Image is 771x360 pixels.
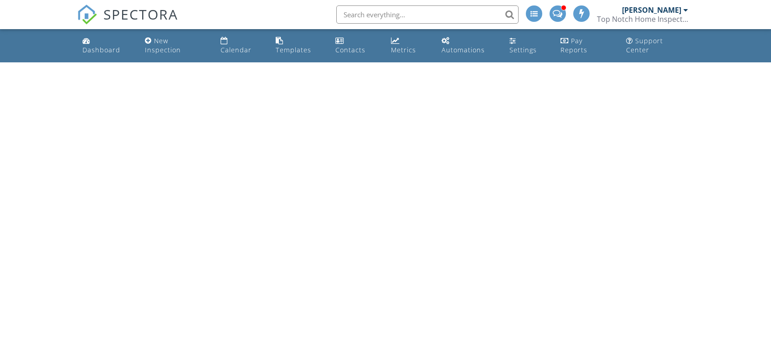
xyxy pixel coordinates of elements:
[276,46,311,54] div: Templates
[332,33,380,59] a: Contacts
[103,5,178,24] span: SPECTORA
[391,46,416,54] div: Metrics
[336,5,519,24] input: Search everything...
[221,46,252,54] div: Calendar
[217,33,265,59] a: Calendar
[82,46,120,54] div: Dashboard
[597,15,688,24] div: Top Notch Home Inspection
[335,46,365,54] div: Contacts
[557,33,616,59] a: Pay Reports
[442,46,485,54] div: Automations
[272,33,325,59] a: Templates
[509,46,537,54] div: Settings
[141,33,210,59] a: New Inspection
[506,33,550,59] a: Settings
[79,33,134,59] a: Dashboard
[77,5,97,25] img: The Best Home Inspection Software - Spectora
[438,33,499,59] a: Automations (Advanced)
[622,5,681,15] div: [PERSON_NAME]
[622,33,692,59] a: Support Center
[560,36,587,54] div: Pay Reports
[145,36,181,54] div: New Inspection
[626,36,663,54] div: Support Center
[387,33,431,59] a: Metrics
[77,12,178,31] a: SPECTORA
